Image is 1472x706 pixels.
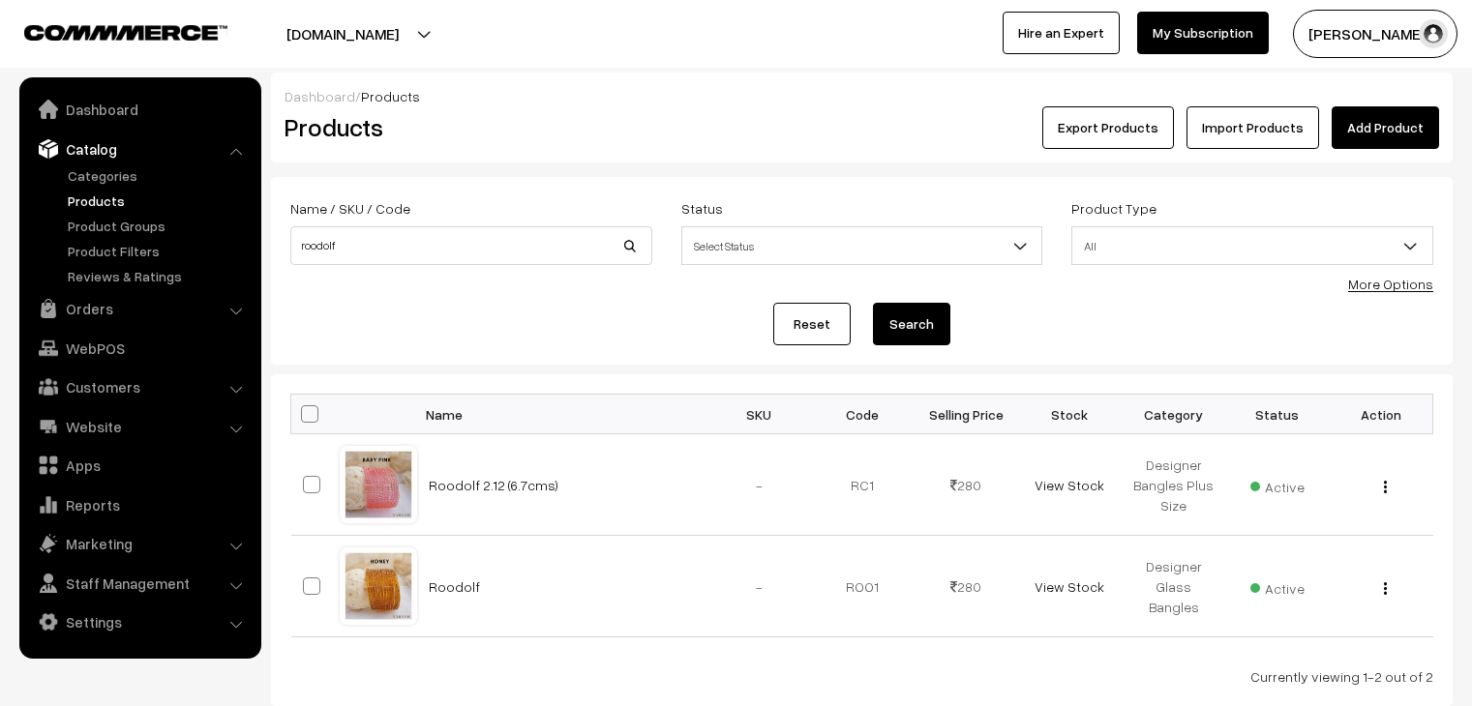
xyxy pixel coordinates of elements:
a: Product Filters [63,241,255,261]
span: All [1072,229,1432,263]
a: Reviews & Ratings [63,266,255,286]
label: Status [681,198,723,219]
a: Reset [773,303,851,345]
img: Menu [1384,582,1387,595]
button: Search [873,303,950,345]
a: Orders [24,291,255,326]
div: Currently viewing 1-2 out of 2 [290,666,1433,687]
a: Website [24,409,255,444]
img: user [1419,19,1448,48]
td: Designer Bangles Plus Size [1122,434,1225,536]
a: Staff Management [24,566,255,601]
th: Selling Price [915,395,1018,434]
a: Categories [63,165,255,186]
label: Product Type [1071,198,1157,219]
label: Name / SKU / Code [290,198,410,219]
th: SKU [707,395,811,434]
a: COMMMERCE [24,19,194,43]
span: All [1071,226,1433,265]
a: Dashboard [285,88,355,104]
td: 280 [915,536,1018,637]
td: RC1 [811,434,915,536]
td: ROO1 [811,536,915,637]
img: COMMMERCE [24,25,227,40]
button: [DOMAIN_NAME] [219,10,466,58]
h2: Products [285,112,650,142]
a: Import Products [1187,106,1319,149]
a: Products [63,191,255,211]
a: Customers [24,369,255,404]
th: Status [1225,395,1329,434]
span: Select Status [682,229,1042,263]
span: Products [361,88,420,104]
a: Hire an Expert [1003,12,1120,54]
a: Reports [24,487,255,522]
td: - [707,434,811,536]
td: 280 [915,434,1018,536]
a: Dashboard [24,92,255,127]
a: View Stock [1035,477,1104,493]
a: Roodolf 2.12 (6.7cms) [429,477,558,493]
a: Settings [24,604,255,639]
th: Name [417,395,707,434]
span: Active [1250,472,1305,497]
span: Select Status [681,226,1043,265]
a: WebPOS [24,331,255,366]
a: Catalog [24,132,255,166]
th: Category [1122,395,1225,434]
button: Export Products [1042,106,1174,149]
a: View Stock [1035,578,1104,595]
input: Name / SKU / Code [290,226,652,265]
th: Stock [1018,395,1122,434]
a: Roodolf [429,578,480,595]
td: - [707,536,811,637]
th: Action [1329,395,1432,434]
a: My Subscription [1137,12,1269,54]
a: Product Groups [63,216,255,236]
a: Marketing [24,526,255,561]
th: Code [811,395,915,434]
div: / [285,86,1439,106]
span: Active [1250,574,1305,599]
img: Menu [1384,481,1387,493]
a: More Options [1348,276,1433,292]
td: Designer Glass Bangles [1122,536,1225,637]
a: Apps [24,448,255,483]
a: Add Product [1332,106,1439,149]
button: [PERSON_NAME] C [1293,10,1457,58]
